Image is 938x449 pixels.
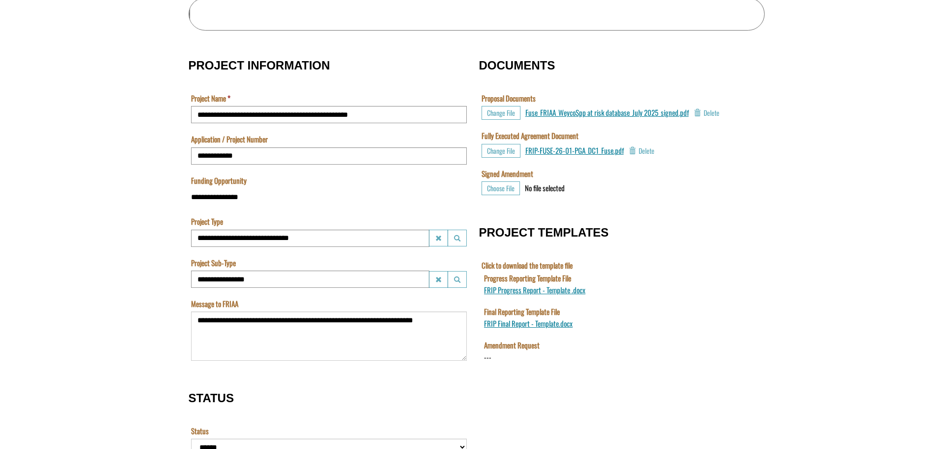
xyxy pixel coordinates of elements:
[189,59,469,72] h3: PROJECT INFORMATION
[482,144,520,158] button: Choose File for Fully Executed Agreement Document
[479,59,750,72] h3: DOCUMENTS
[429,271,448,288] button: Project Sub-Type Clear lookup field
[629,144,654,158] button: Delete
[2,34,78,44] label: Final Reporting Template File
[191,426,209,436] label: Status
[191,216,223,227] label: Project Type
[482,106,520,120] button: Choose File for Proposal Documents
[191,258,236,268] label: Project Sub-Type
[482,260,573,271] label: Click to download the template file
[694,106,719,120] button: Delete
[191,106,467,123] input: Project Name
[448,230,467,246] button: Project Type Launch lookup modal
[482,169,533,179] label: Signed Amendment
[2,11,104,22] a: FRIP Progress Report - Template .docx
[191,134,268,144] label: Application / Project Number
[191,311,467,361] textarea: Message to FRIAA
[448,271,467,288] button: Project Sub-Type Launch lookup modal
[191,271,429,288] input: Project Sub-Type
[191,299,238,309] label: Message to FRIAA
[479,226,750,239] h3: PROJECT TEMPLATES
[525,107,689,118] a: Fuse_FRIAA_WeycoSpp at risk database_July 2025_signed.pdf
[191,188,467,206] input: Funding Opportunity
[525,183,565,193] div: No file selected
[482,93,536,104] label: Proposal Documents
[2,79,10,89] div: ---
[191,175,247,186] label: Funding Opportunity
[482,131,579,141] label: Fully Executed Agreement Document
[525,145,624,156] a: FRIP-FUSE-26-01-PGA_DC1_Fuse.pdf
[2,45,91,56] a: FRIP Final Report - Template.docx
[191,93,230,104] label: Project Name
[479,216,750,386] fieldset: PROJECT TEMPLATES
[479,49,750,206] fieldset: DOCUMENTS
[429,230,448,246] button: Project Type Clear lookup field
[191,230,429,247] input: Project Type
[189,49,469,372] fieldset: PROJECT INFORMATION
[2,67,58,77] label: File field for users to download amendment request template
[482,181,520,195] button: Choose File for Signed Amendment
[189,392,469,405] h3: STATUS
